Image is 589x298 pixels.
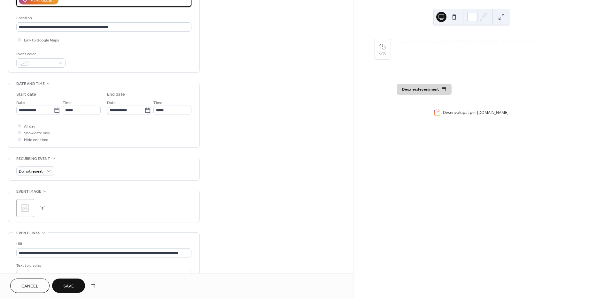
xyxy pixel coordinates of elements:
[16,262,190,269] div: Text to display
[16,188,41,195] span: Event image
[405,56,415,64] span: 19:00
[107,91,125,98] div: End date
[63,100,72,106] span: Time
[397,56,402,64] div: ​
[405,49,464,56] span: Dissabte, Novembre 15, 2025
[16,230,40,236] span: Event links
[397,64,402,72] div: ​
[10,279,50,293] button: Cancel
[16,51,64,57] div: Event color
[153,100,162,106] span: Time
[16,199,34,217] div: ;
[477,110,508,115] a: [DOMAIN_NAME]
[417,56,428,64] span: 20:00
[405,72,432,78] a: Entrades (0€)
[24,37,59,44] span: Link to Google Maps
[16,80,45,87] span: Date and time
[107,100,116,106] span: Date
[16,241,190,247] div: URL
[24,123,35,130] span: All day
[63,283,74,290] span: Save
[397,39,539,45] a: Concert a Maspujols | [PERSON_NAME]. Música i llegat.
[24,130,50,137] span: Show date only
[24,137,48,143] span: Hide end time
[397,71,402,79] div: ​
[16,15,190,21] div: Location
[19,168,43,175] span: Do not repeat
[21,283,38,290] span: Cancel
[379,43,386,51] div: 15
[16,91,36,98] div: Start date
[397,49,402,56] div: ​
[443,110,508,115] div: Desenvolupat per
[16,100,25,106] span: Date
[415,56,417,64] span: -
[397,84,452,95] button: Desa esdeveniment
[378,52,387,56] div: Nov.
[405,64,525,72] a: Església parroquial de [GEOGRAPHIC_DATA][PERSON_NAME]
[16,155,50,162] span: Recurring event
[52,279,85,293] button: Save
